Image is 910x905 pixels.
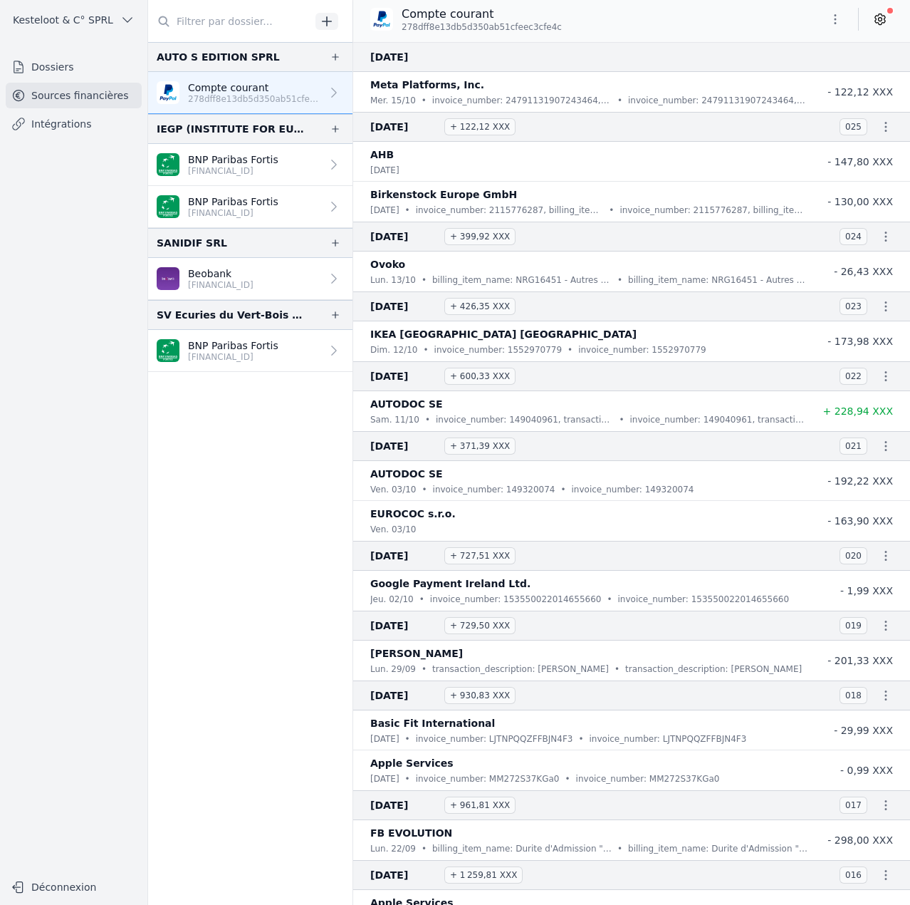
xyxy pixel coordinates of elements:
p: invoice_number: 2115776287, billing_item_name: [US_STATE] Lit de pied souple Suède Taupe, billing... [416,203,604,217]
a: Intégrations [6,111,142,137]
span: + 727,51 XXX [444,547,516,564]
span: Kesteloot & C° SPRL [13,13,113,27]
p: Compte courant [188,81,321,95]
span: [DATE] [370,48,439,66]
span: + 600,33 XXX [444,368,516,385]
div: • [422,662,427,676]
p: invoice_number: 153550022014655660 [618,592,790,606]
div: • [422,273,427,287]
img: PAYPAL_PPLXLULL.png [157,81,179,104]
span: + 228,94 XXX [823,405,893,417]
span: - 192,22 XXX [827,475,893,487]
span: [DATE] [370,298,439,315]
span: 024 [840,228,867,245]
input: Filtrer par dossier... [148,9,310,34]
p: Meta Platforms, Inc. [370,76,484,93]
div: SANIDIF SRL [157,234,227,252]
p: dim. 12/10 [370,343,417,357]
p: BNP Paribas Fortis [188,152,278,167]
a: Beobank [FINANCIAL_ID] [148,258,352,300]
span: [DATE] [370,368,439,385]
span: 278dff8e13db5d350ab51cfeec3cfe4c [402,21,562,33]
a: Sources financières [6,83,142,108]
p: FB EVOLUTION [370,824,452,842]
p: [PERSON_NAME] [370,645,463,662]
div: • [609,203,614,217]
p: billing_item_name: NRG16451 - Autres pièces du tableau de bord [628,273,807,287]
p: Birkenstock Europe GmbH [370,186,517,203]
span: 022 [840,368,867,385]
p: AUTODOC SE [370,395,443,413]
p: 278dff8e13db5d350ab51cfeec3cfe4c [188,93,321,105]
span: + 961,81 XXX [444,797,516,814]
div: • [425,413,430,427]
span: - 1,99 XXX [840,585,893,596]
p: [DATE] [370,163,399,177]
p: invoice_number: 1552970779 [434,343,563,357]
p: lun. 22/09 [370,842,416,856]
img: BNP_BE_BUSINESS_GEBABEBB.png [157,195,179,218]
div: • [614,662,619,676]
a: BNP Paribas Fortis [FINANCIAL_ID] [148,330,352,372]
p: [FINANCIAL_ID] [188,165,278,177]
span: 019 [840,617,867,634]
span: + 122,12 XXX [444,118,516,135]
p: invoice_number: LJTNPQQZFFBJN4F3 [416,732,573,746]
p: invoice_number: MM272S37KGa0 [576,772,720,786]
p: invoice_number: 1552970779 [578,343,706,357]
img: BNP_BE_BUSINESS_GEBABEBB.png [157,339,179,362]
p: lun. 29/09 [370,662,416,676]
p: billing_item_name: NRG16451 - Autres pièces du tableau de bord [432,273,612,287]
button: Kesteloot & C° SPRL [6,9,142,31]
p: [FINANCIAL_ID] [188,207,278,219]
div: • [405,203,410,217]
p: [FINANCIAL_ID] [188,279,253,291]
p: sam. 11/10 [370,413,419,427]
a: Dossiers [6,54,142,80]
p: lun. 13/10 [370,273,416,287]
span: - 130,00 XXX [827,196,893,207]
span: + 729,50 XXX [444,617,516,634]
p: mer. 15/10 [370,93,416,108]
span: - 122,12 XXX [827,86,893,98]
span: - 147,80 XXX [827,156,893,167]
div: • [560,482,565,497]
img: BNP_BE_BUSINESS_GEBABEBB.png [157,153,179,176]
span: 025 [840,118,867,135]
div: • [568,343,572,357]
span: [DATE] [370,228,439,245]
p: AHB [370,146,394,163]
p: invoice_number: 149040961, transaction_description: 149040961, 228.94 EUR refund [630,413,807,427]
p: IKEA [GEOGRAPHIC_DATA] [GEOGRAPHIC_DATA] [370,326,637,343]
span: - 173,98 XXX [827,336,893,347]
div: • [578,732,583,746]
div: SV Ecuries du Vert-Bois SRL [157,306,307,324]
img: PAYPAL_PPLXLULL.png [370,8,393,31]
span: 017 [840,797,867,814]
p: [DATE] [370,203,399,217]
span: [DATE] [370,797,439,814]
div: • [422,93,427,108]
span: [DATE] [370,687,439,704]
span: - 201,33 XXX [827,655,893,666]
span: [DATE] [370,438,439,455]
span: + 399,92 XXX [444,228,516,245]
p: billing_item_name: Durite d'Admission "Charge Pipe" Performance do88 BMW M135i (F20-21), billing_... [628,842,807,856]
span: [DATE] [370,867,439,884]
span: + 930,83 XXX [444,687,516,704]
span: 018 [840,687,867,704]
span: 016 [840,867,867,884]
span: + 426,35 XXX [444,298,516,315]
button: Déconnexion [6,876,142,899]
div: • [419,592,424,606]
p: ven. 03/10 [370,522,416,537]
div: • [405,732,410,746]
p: ven. 03/10 [370,482,416,497]
span: + 371,39 XXX [444,438,516,455]
span: - 26,43 XXX [834,266,893,277]
p: invoice_number: 149320074 [433,482,555,497]
p: invoice_number: 24791131907243464, billing_item_name: Ads [628,93,807,108]
div: • [422,482,427,497]
p: invoice_number: 24791131907243464, billing_item_name: Ads [432,93,612,108]
p: Apple Services [370,755,454,772]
